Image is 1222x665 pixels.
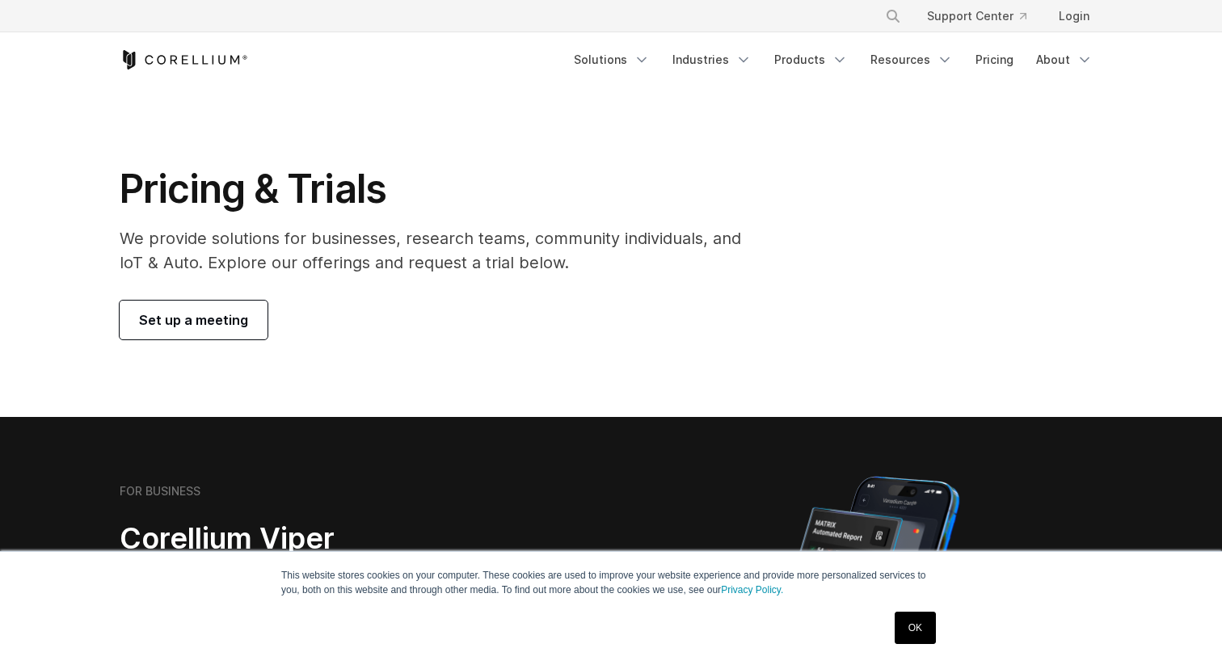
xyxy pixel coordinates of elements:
[120,50,248,69] a: Corellium Home
[564,45,659,74] a: Solutions
[281,568,941,597] p: This website stores cookies on your computer. These cookies are used to improve your website expe...
[765,45,858,74] a: Products
[1046,2,1102,31] a: Login
[861,45,963,74] a: Resources
[139,310,248,330] span: Set up a meeting
[120,226,764,275] p: We provide solutions for businesses, research teams, community individuals, and IoT & Auto. Explo...
[966,45,1023,74] a: Pricing
[120,165,764,213] h1: Pricing & Trials
[879,2,908,31] button: Search
[663,45,761,74] a: Industries
[120,484,200,499] h6: FOR BUSINESS
[895,612,936,644] a: OK
[564,45,1102,74] div: Navigation Menu
[914,2,1039,31] a: Support Center
[721,584,783,596] a: Privacy Policy.
[1026,45,1102,74] a: About
[120,301,268,339] a: Set up a meeting
[866,2,1102,31] div: Navigation Menu
[120,520,533,557] h2: Corellium Viper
